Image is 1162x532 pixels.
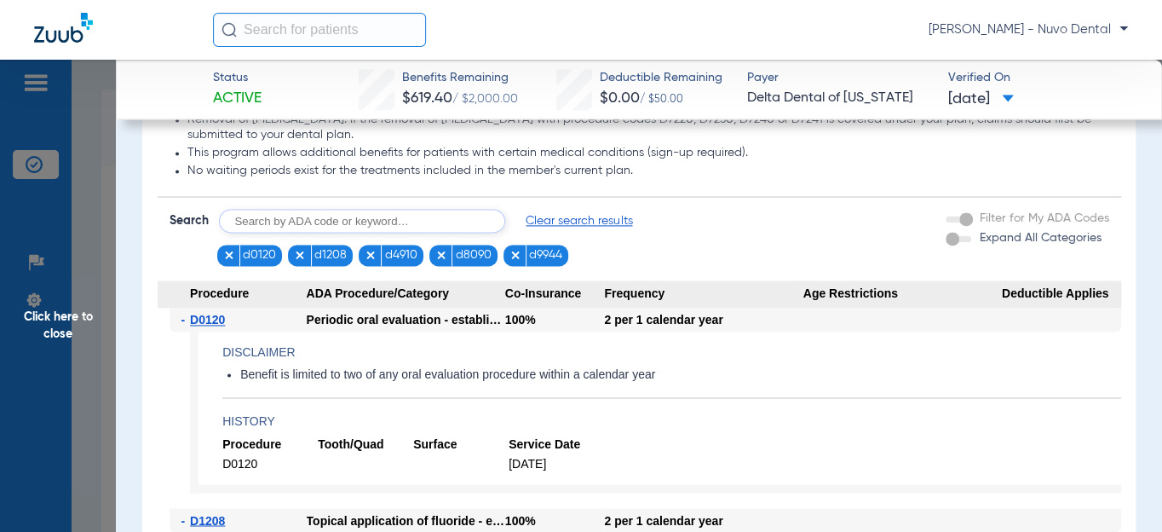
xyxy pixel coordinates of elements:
[1002,280,1121,308] span: Deductible Applies
[529,246,562,263] span: d9944
[976,210,1109,228] label: Filter for My ADA Codes
[747,69,934,87] span: Payer
[222,437,318,453] span: Procedure
[307,508,505,532] div: Topical application of fluoride - excluding varnish
[509,437,604,453] span: Service Date
[219,209,505,233] input: Search by ADA code or keyword…
[600,69,722,87] span: Deductible Remaining
[222,413,1121,431] h4: History
[948,69,1135,87] span: Verified On
[314,246,347,263] span: d1208
[452,93,518,105] span: / $2,000.00
[213,88,262,109] span: Active
[604,308,802,332] div: 2 per 1 calendar year
[223,249,235,261] img: x.svg
[318,437,413,453] span: Tooth/Quad
[413,437,509,453] span: Surface
[1077,450,1162,532] iframe: Chat Widget
[600,90,640,106] span: $0.00
[190,513,225,527] span: D1208
[294,249,306,261] img: x.svg
[456,246,492,263] span: d8090
[640,95,683,105] span: / $50.00
[170,212,209,229] span: Search
[929,21,1128,38] span: [PERSON_NAME] - Nuvo Dental
[747,88,934,109] span: Delta Dental of [US_STATE]
[187,146,1109,161] li: This program allows additional benefits for patients with certain medical conditions (sign-up req...
[181,308,191,332] span: -
[213,69,262,87] span: Status
[240,367,1121,383] li: Benefit is limited to two of any oral evaluation procedure within a calendar year
[222,456,318,472] span: D0120
[181,508,191,532] span: -
[948,89,1014,110] span: [DATE]
[526,212,632,229] span: Clear search results
[222,344,1121,361] h4: Disclaimer
[187,164,1109,179] li: No waiting periods exist for the treatments included in the member's current plan.
[243,246,276,263] span: d0120
[402,69,518,87] span: Benefits Remaining
[509,456,604,472] span: [DATE]
[34,13,93,43] img: Zuub Logo
[803,280,1002,308] span: Age Restrictions
[158,280,307,308] span: Procedure
[509,249,521,261] img: x.svg
[505,280,605,308] span: Co-Insurance
[402,90,452,106] span: $619.40
[213,13,426,47] input: Search for patients
[604,280,802,308] span: Frequency
[385,246,417,263] span: d4910
[187,113,1109,142] li: Removal of [MEDICAL_DATA]: If the removal of [MEDICAL_DATA] with procedure codes D7220, D7230, D7...
[307,280,505,308] span: ADA Procedure/Category
[980,232,1102,244] span: Expand All Categories
[307,308,505,332] div: Periodic oral evaluation - established patient
[365,249,377,261] img: x.svg
[505,508,605,532] div: 100%
[505,308,605,332] div: 100%
[435,249,447,261] img: x.svg
[190,313,225,327] span: D0120
[604,508,802,532] div: 2 per 1 calendar year
[221,22,237,38] img: Search Icon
